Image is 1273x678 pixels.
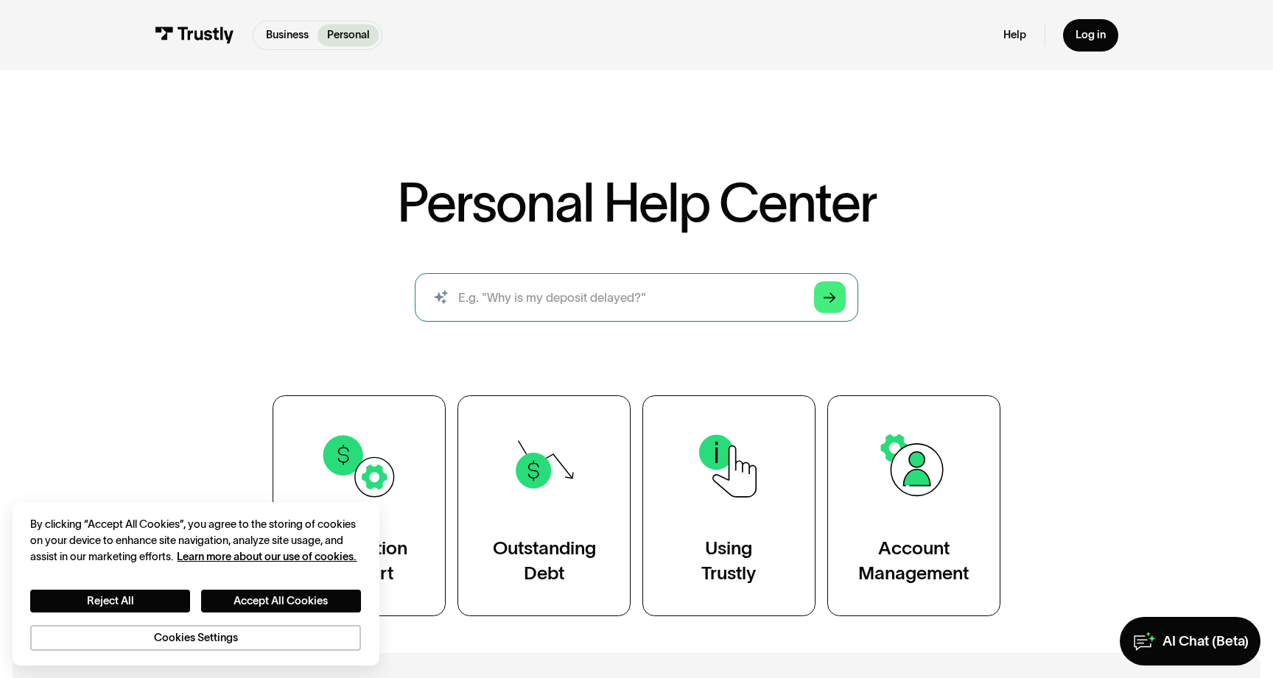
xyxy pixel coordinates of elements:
div: Account Management [858,536,969,585]
div: AI Chat (Beta) [1162,632,1249,650]
a: TransactionSupport [273,395,446,617]
button: Cookies Settings [30,625,360,651]
a: UsingTrustly [642,395,816,617]
div: Privacy [30,517,360,650]
p: Personal [327,27,370,43]
form: Search [415,273,858,322]
a: AI Chat (Beta) [1120,617,1261,665]
h1: Personal Help Center [397,177,876,230]
a: Personal [318,24,379,46]
p: Business [266,27,309,43]
input: search [415,273,858,322]
button: Accept All Cookies [201,590,361,612]
a: More information about your privacy, opens in a new tab [177,551,357,562]
a: Business [256,24,318,46]
a: Help [1003,28,1026,42]
a: Log in [1063,19,1118,52]
a: AccountManagement [827,395,1000,617]
button: Reject All [30,590,190,612]
div: Using Trustly [701,536,756,585]
div: Log in [1076,28,1106,42]
a: OutstandingDebt [457,395,631,617]
div: Cookie banner [13,502,379,666]
img: Trustly Logo [155,27,234,43]
div: Outstanding Debt [493,536,596,585]
div: By clicking “Accept All Cookies”, you agree to the storing of cookies on your device to enhance s... [30,517,360,565]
